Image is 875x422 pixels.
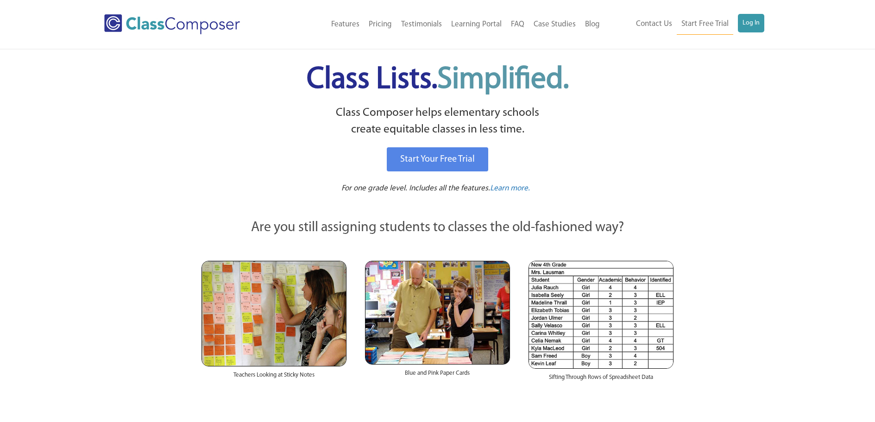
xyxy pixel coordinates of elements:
a: Learn more. [490,183,530,195]
span: For one grade level. Includes all the features. [341,184,490,192]
a: Learning Portal [447,14,506,35]
span: Start Your Free Trial [400,155,475,164]
a: Start Your Free Trial [387,147,488,171]
div: Sifting Through Rows of Spreadsheet Data [529,369,674,391]
span: Class Lists. [307,65,569,95]
nav: Header Menu [604,14,764,35]
p: Class Composer helps elementary schools create equitable classes in less time. [200,105,675,139]
a: Case Studies [529,14,580,35]
a: Contact Us [631,14,677,34]
div: Teachers Looking at Sticky Notes [201,366,346,389]
div: Blue and Pink Paper Cards [365,365,510,387]
a: Blog [580,14,604,35]
img: Teachers Looking at Sticky Notes [201,261,346,366]
a: Log In [738,14,764,32]
img: Spreadsheets [529,261,674,369]
span: Learn more. [490,184,530,192]
span: Simplified. [437,65,569,95]
img: Class Composer [104,14,240,34]
a: Start Free Trial [677,14,733,35]
p: Are you still assigning students to classes the old-fashioned way? [201,218,674,238]
a: Testimonials [397,14,447,35]
a: Features [327,14,364,35]
a: Pricing [364,14,397,35]
a: FAQ [506,14,529,35]
img: Blue and Pink Paper Cards [365,261,510,364]
nav: Header Menu [278,14,604,35]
